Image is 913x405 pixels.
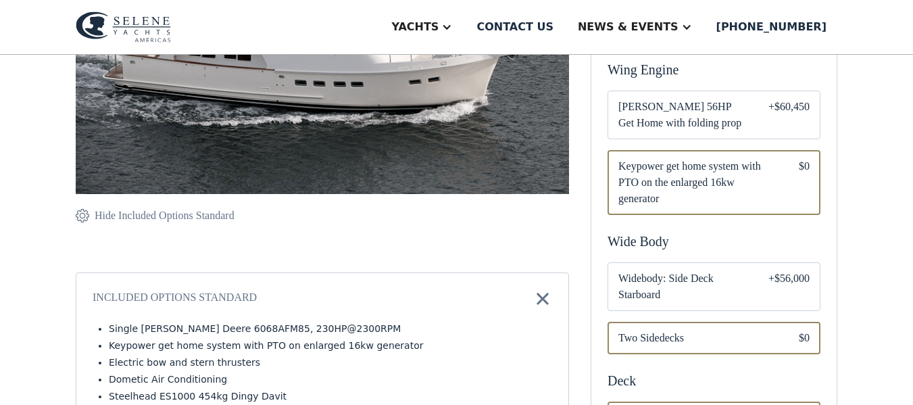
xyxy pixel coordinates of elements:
div: $0 [799,330,810,346]
div: Wide Body [608,231,820,252]
div: +$60,450 [768,99,810,131]
div: Included Options Standard [93,289,257,308]
li: Keypower get home system with PTO on enlarged 16kw generator [109,339,552,353]
li: Steelhead ES1000 454kg Dingy Davit [109,389,552,404]
span: Two Sidedecks [618,330,777,346]
img: logo [76,11,171,43]
div: Wing Engine [608,59,820,80]
span: Widebody: Side Deck Starboard [618,270,747,303]
img: icon [76,208,89,224]
a: Hide Included Options Standard [76,208,235,224]
img: icon [533,289,552,308]
li: Electric bow and stern thrusters [109,356,552,370]
span: Keypower get home system with PTO on the enlarged 16kw generator [618,158,777,207]
li: Dometic Air Conditioning [109,373,552,387]
div: +$56,000 [768,270,810,303]
span: [PERSON_NAME] 56HP Get Home with folding prop [618,99,747,131]
div: Hide Included Options Standard [95,208,235,224]
div: $0 [799,158,810,207]
div: Contact us [476,19,553,35]
div: Deck [608,371,820,391]
div: [PHONE_NUMBER] [716,19,826,35]
div: Yachts [391,19,439,35]
li: Single [PERSON_NAME] Deere 6068AFM85, 230HP@2300RPM [109,322,552,336]
div: News & EVENTS [578,19,678,35]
